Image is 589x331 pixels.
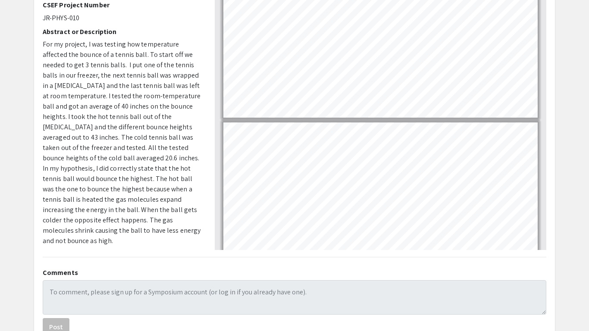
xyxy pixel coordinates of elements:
[43,40,201,245] span: For my project, I was testing how temperature affected the bounce of a tennis ball. To start off ...
[219,119,542,303] div: Page 5
[43,28,202,36] h2: Abstract or Description
[43,269,546,277] h2: Comments
[43,13,202,23] p: JR-PHYS-010
[43,1,202,9] h2: CSEF Project Number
